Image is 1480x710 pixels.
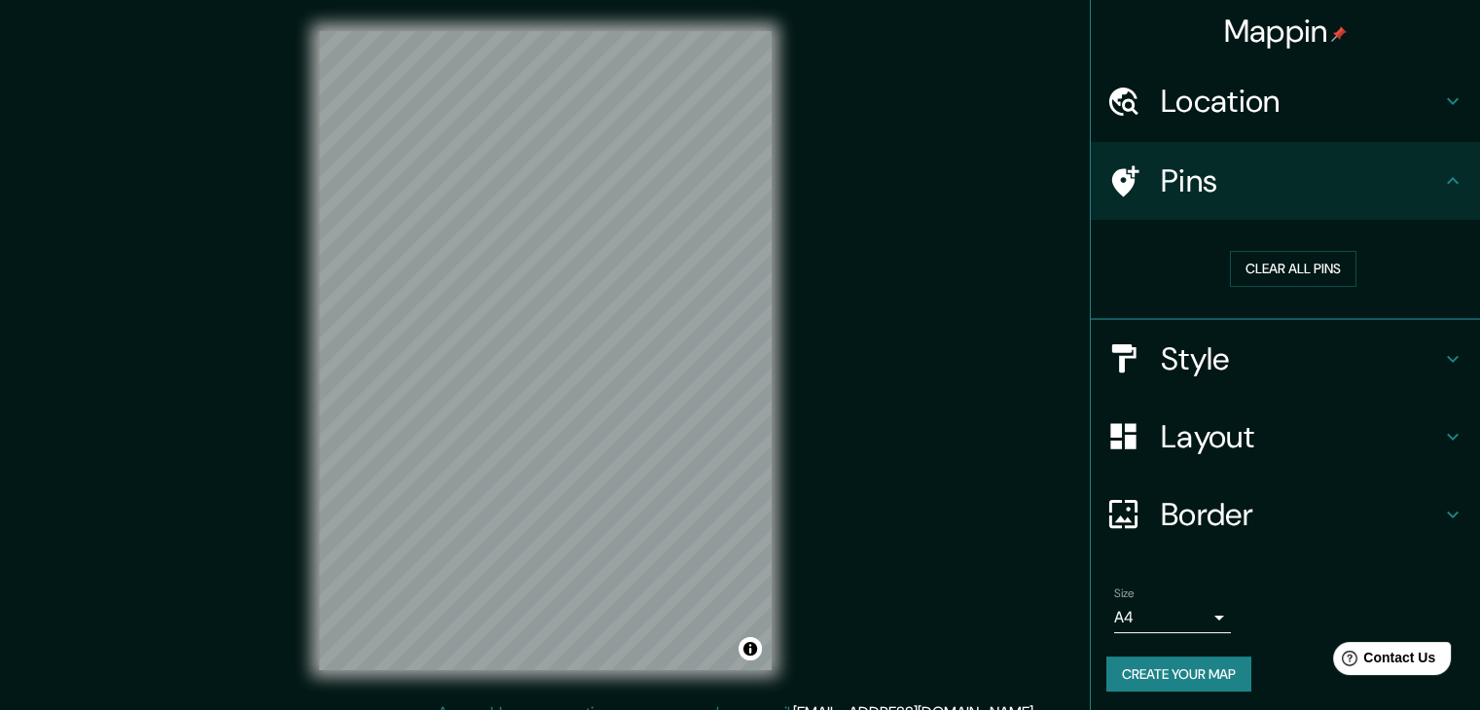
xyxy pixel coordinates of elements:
h4: Mappin [1224,12,1348,51]
h4: Border [1161,495,1441,534]
div: A4 [1114,602,1231,633]
img: pin-icon.png [1331,26,1347,42]
div: Border [1091,476,1480,553]
button: Create your map [1106,657,1251,692]
button: Toggle attribution [739,637,762,660]
canvas: Map [319,31,772,670]
div: Location [1091,62,1480,140]
div: Pins [1091,142,1480,220]
div: Layout [1091,398,1480,476]
h4: Style [1161,339,1441,378]
div: Style [1091,320,1480,398]
h4: Layout [1161,417,1441,456]
button: Clear all pins [1230,251,1356,287]
h4: Location [1161,82,1441,121]
h4: Pins [1161,161,1441,200]
iframe: Help widget launcher [1307,634,1459,689]
label: Size [1114,585,1135,601]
